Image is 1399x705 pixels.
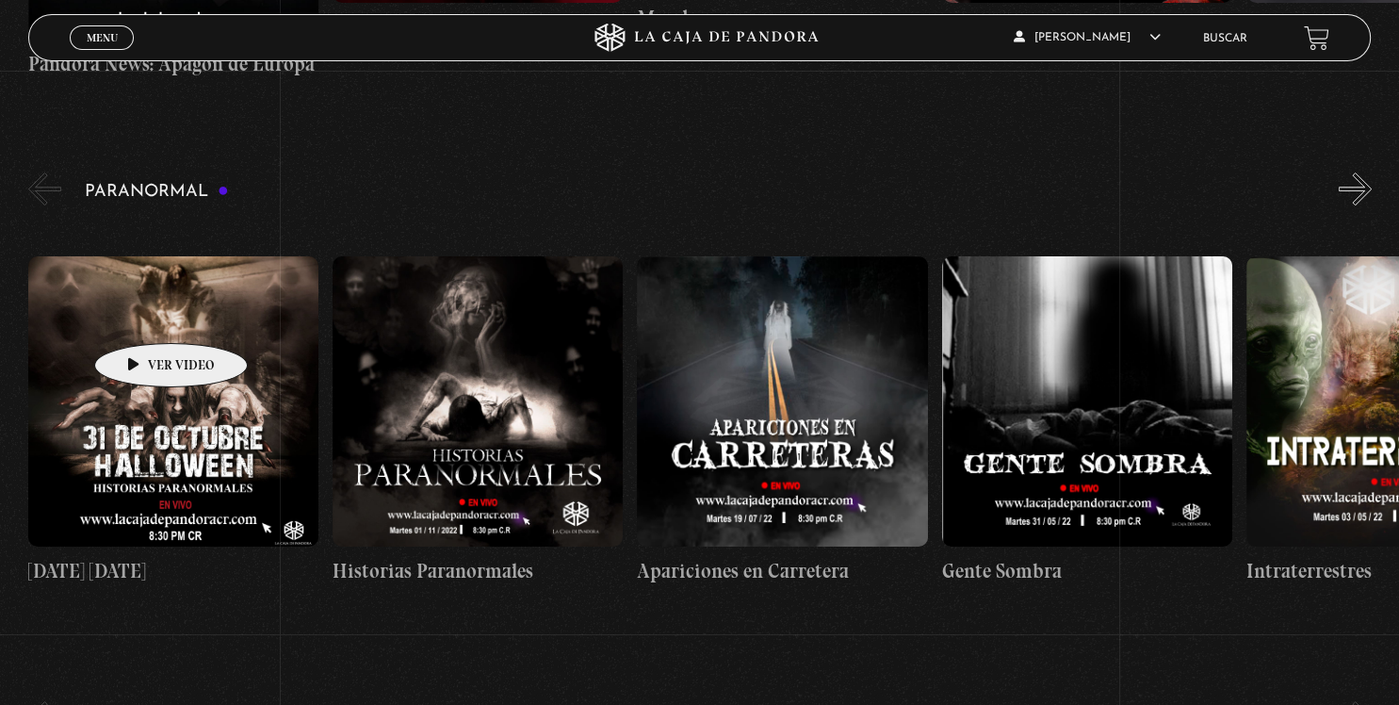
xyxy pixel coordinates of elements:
a: Buscar [1203,33,1247,44]
button: Next [1339,172,1372,205]
h4: Gente Sombra [942,556,1232,586]
a: Gente Sombra [942,220,1232,622]
h4: Pandora News: Apagón de Europa [28,49,318,79]
span: Cerrar [80,48,124,61]
span: Menu [87,32,118,43]
button: Previous [28,172,61,205]
span: [PERSON_NAME] [1014,32,1161,43]
h4: [PERSON_NAME] Hezbollah [333,12,623,42]
h4: Historias Paranormales [333,556,623,586]
h4: [DATE] [DATE] [28,556,318,586]
h3: Paranormal [85,183,229,201]
a: Apariciones en Carretera [637,220,927,622]
h4: Apariciones en Carretera [637,556,927,586]
a: View your shopping cart [1304,25,1329,50]
a: [DATE] [DATE] [28,220,318,622]
a: Historias Paranormales [333,220,623,622]
h4: Fuego 2025 [942,12,1232,42]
